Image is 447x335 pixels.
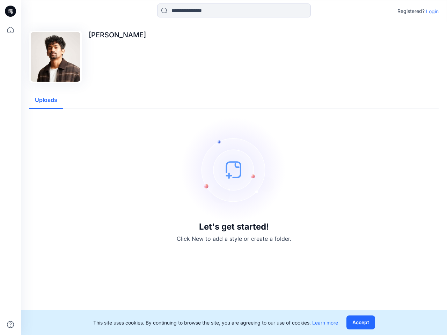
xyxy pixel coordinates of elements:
[89,31,146,39] p: [PERSON_NAME]
[426,8,439,15] p: Login
[93,319,338,326] p: This site uses cookies. By continuing to browse the site, you are agreeing to our use of cookies.
[199,222,269,232] h3: Let's get started!
[346,315,375,329] button: Accept
[312,320,338,326] a: Learn more
[177,234,291,243] p: Click New to add a style or create a folder.
[397,7,425,15] p: Registered?
[31,32,80,82] img: Suprakash Mondal
[29,91,63,109] button: Uploads
[182,117,286,222] img: empty-state-image.svg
